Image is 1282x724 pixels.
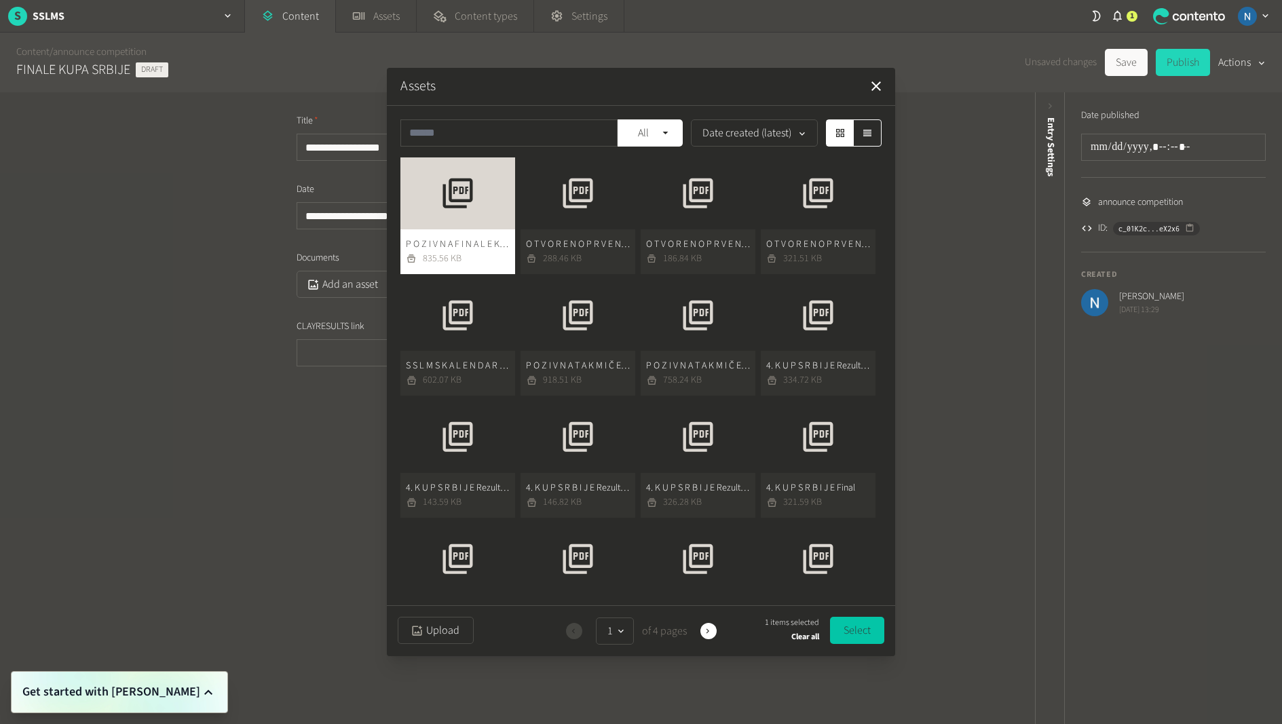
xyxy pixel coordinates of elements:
button: 1 [596,617,634,645]
button: All [618,119,683,147]
span: of 4 pages [639,623,687,639]
button: Date created (latest) [691,119,818,147]
button: Clear all [791,629,819,645]
button: Assets [400,76,436,96]
button: Upload [398,617,474,644]
span: All [628,125,659,141]
button: Select [830,617,884,644]
span: 1 items selected [765,617,819,629]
